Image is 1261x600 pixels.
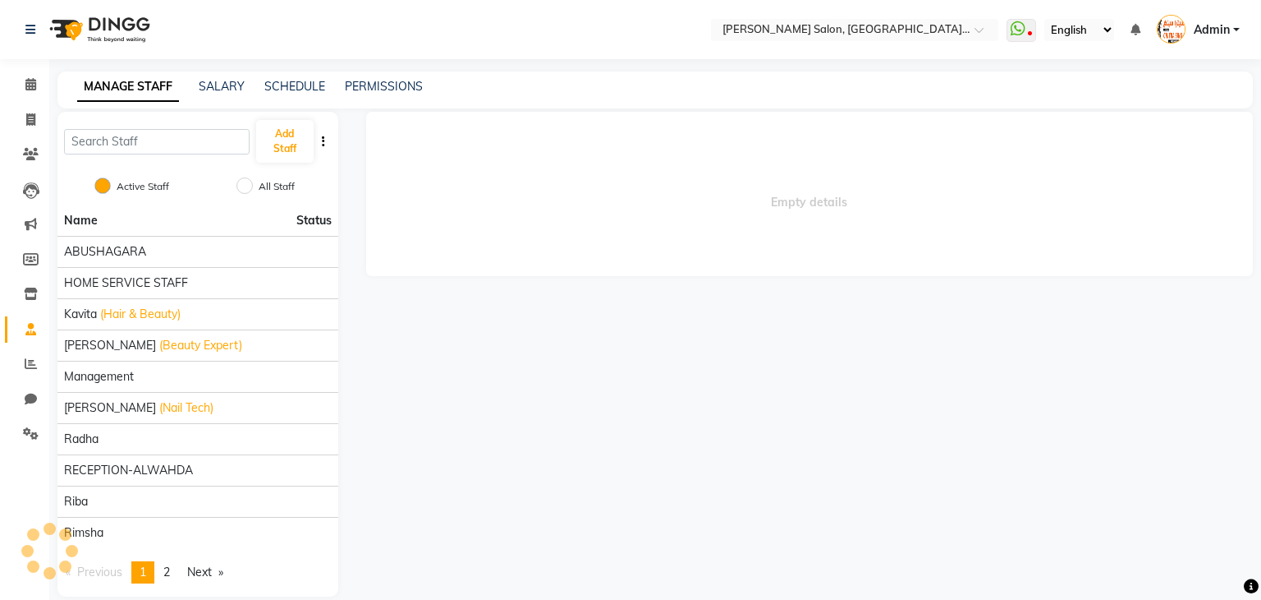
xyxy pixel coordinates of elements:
[259,179,295,194] label: All Staff
[64,306,97,323] span: Kavita
[64,399,156,417] span: [PERSON_NAME]
[77,565,122,579] span: Previous
[64,337,156,354] span: [PERSON_NAME]
[140,565,146,579] span: 1
[64,431,99,448] span: Radha
[77,72,179,102] a: MANAGE STAFF
[100,306,181,323] span: (Hair & Beauty)
[1194,21,1230,39] span: Admin
[42,7,154,53] img: logo
[64,462,193,479] span: RECEPTION-ALWAHDA
[64,129,250,155] input: Search Staff
[57,561,338,584] nav: Pagination
[159,399,213,417] span: (Nail Tech)
[296,212,332,229] span: Status
[1157,15,1185,44] img: Admin
[64,524,103,542] span: Rimsha
[264,79,325,94] a: SCHEDULE
[199,79,245,94] a: SALARY
[159,337,242,354] span: (Beauty Expert)
[163,565,170,579] span: 2
[64,368,134,385] span: Management
[64,243,146,261] span: ABUSHAGARA
[366,112,1254,276] span: Empty details
[256,120,314,163] button: Add Staff
[179,561,232,584] a: Next
[64,493,88,510] span: Riba
[345,79,423,94] a: PERMISSIONS
[64,275,188,292] span: HOME SERVICE STAFF
[64,213,98,228] span: Name
[117,179,169,194] label: Active Staff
